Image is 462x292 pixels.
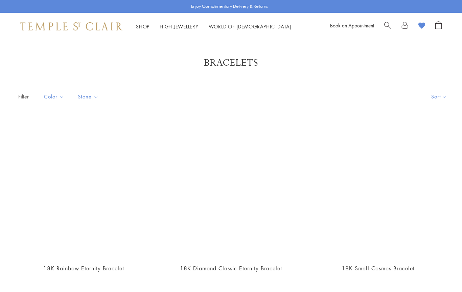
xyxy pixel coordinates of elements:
a: View Wishlist [418,21,425,31]
a: Search [384,21,391,31]
a: World of [DEMOGRAPHIC_DATA]World of [DEMOGRAPHIC_DATA] [209,23,292,30]
a: B41824-COSMOSM [311,124,445,258]
nav: Main navigation [136,22,292,31]
span: Stone [74,92,103,101]
h1: Bracelets [27,57,435,69]
a: ShopShop [136,23,149,30]
a: 18K Diamond Classic Eternity Bracelet [164,124,298,258]
a: 18K Small Cosmos Bracelet [342,265,415,272]
button: Show sort by [416,86,462,107]
button: Color [39,89,69,104]
a: Book an Appointment [330,22,374,29]
a: High JewelleryHigh Jewellery [160,23,199,30]
a: 18K Diamond Classic Eternity Bracelet [180,265,282,272]
a: Open Shopping Bag [435,21,442,31]
a: 18K Rainbow Eternity Bracelet [43,265,124,272]
a: 18K Rainbow Eternity Bracelet [17,124,151,258]
button: Stone [73,89,103,104]
iframe: Gorgias live chat messenger [428,260,455,285]
span: Color [41,92,69,101]
img: Temple St. Clair [20,22,122,30]
p: Enjoy Complimentary Delivery & Returns [191,3,268,10]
